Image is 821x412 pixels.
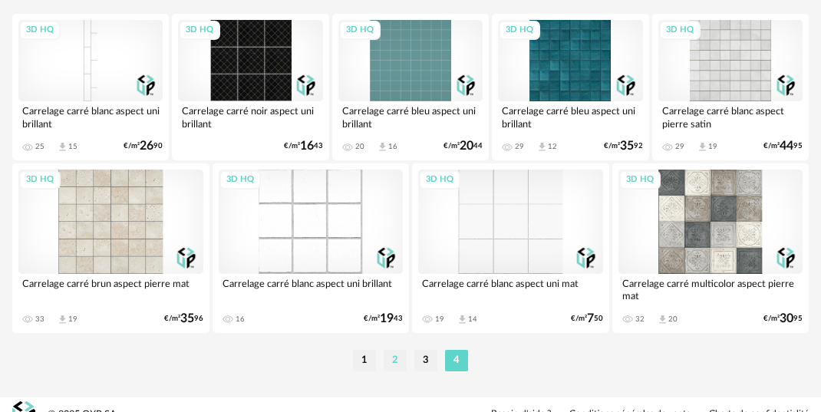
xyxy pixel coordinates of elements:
[19,21,61,40] div: 3D HQ
[57,314,68,325] span: Download icon
[780,314,793,324] span: 30
[675,142,684,151] div: 29
[300,141,314,151] span: 16
[652,14,809,160] a: 3D HQ Carrelage carré blanc aspect pierre satin 29 Download icon 19 €/m²4495
[180,314,194,324] span: 35
[412,163,609,332] a: 3D HQ Carrelage carré blanc aspect uni mat 19 Download icon 14 €/m²750
[443,141,483,151] div: €/m² 44
[697,141,708,153] span: Download icon
[445,350,468,371] li: 4
[164,314,203,324] div: €/m² 96
[619,170,661,190] div: 3D HQ
[219,170,261,190] div: 3D HQ
[57,141,68,153] span: Download icon
[460,141,473,151] span: 20
[213,163,410,332] a: 3D HQ Carrelage carré blanc aspect uni brillant 16 €/m²1943
[68,142,77,151] div: 15
[618,274,803,305] div: Carrelage carré multicolor aspect pierre mat
[457,314,468,325] span: Download icon
[19,170,61,190] div: 3D HQ
[219,274,404,305] div: Carrelage carré blanc aspect uni brillant
[668,315,678,324] div: 20
[236,315,245,324] div: 16
[635,315,645,324] div: 32
[657,314,668,325] span: Download icon
[492,14,648,160] a: 3D HQ Carrelage carré bleu aspect uni brillant 29 Download icon 12 €/m²3592
[172,14,328,160] a: 3D HQ Carrelage carré noir aspect uni brillant €/m²1643
[388,142,397,151] div: 16
[604,141,643,151] div: €/m² 92
[12,163,209,332] a: 3D HQ Carrelage carré brun aspect pierre mat 33 Download icon 19 €/m²3596
[763,141,803,151] div: €/m² 95
[18,101,163,132] div: Carrelage carré blanc aspect uni brillant
[35,142,45,151] div: 25
[435,315,444,324] div: 19
[498,101,642,132] div: Carrelage carré bleu aspect uni brillant
[536,141,548,153] span: Download icon
[620,141,634,151] span: 35
[12,14,169,160] a: 3D HQ Carrelage carré blanc aspect uni brillant 25 Download icon 15 €/m²2690
[612,163,809,332] a: 3D HQ Carrelage carré multicolor aspect pierre mat 32 Download icon 20 €/m²3095
[68,315,77,324] div: 19
[124,141,163,151] div: €/m² 90
[284,141,323,151] div: €/m² 43
[332,14,489,160] a: 3D HQ Carrelage carré bleu aspect uni brillant 20 Download icon 16 €/m²2044
[384,350,407,371] li: 2
[355,142,364,151] div: 20
[571,314,603,324] div: €/m² 50
[468,315,477,324] div: 14
[418,274,603,305] div: Carrelage carré blanc aspect uni mat
[353,350,376,371] li: 1
[364,314,403,324] div: €/m² 43
[587,314,594,324] span: 7
[515,142,524,151] div: 29
[708,142,717,151] div: 19
[780,141,793,151] span: 44
[414,350,437,371] li: 3
[499,21,540,40] div: 3D HQ
[339,21,381,40] div: 3D HQ
[178,101,322,132] div: Carrelage carré noir aspect uni brillant
[419,170,460,190] div: 3D HQ
[763,314,803,324] div: €/m² 95
[659,21,701,40] div: 3D HQ
[380,314,394,324] span: 19
[658,101,803,132] div: Carrelage carré blanc aspect pierre satin
[377,141,388,153] span: Download icon
[140,141,153,151] span: 26
[548,142,557,151] div: 12
[179,21,220,40] div: 3D HQ
[338,101,483,132] div: Carrelage carré bleu aspect uni brillant
[18,274,203,305] div: Carrelage carré brun aspect pierre mat
[35,315,45,324] div: 33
